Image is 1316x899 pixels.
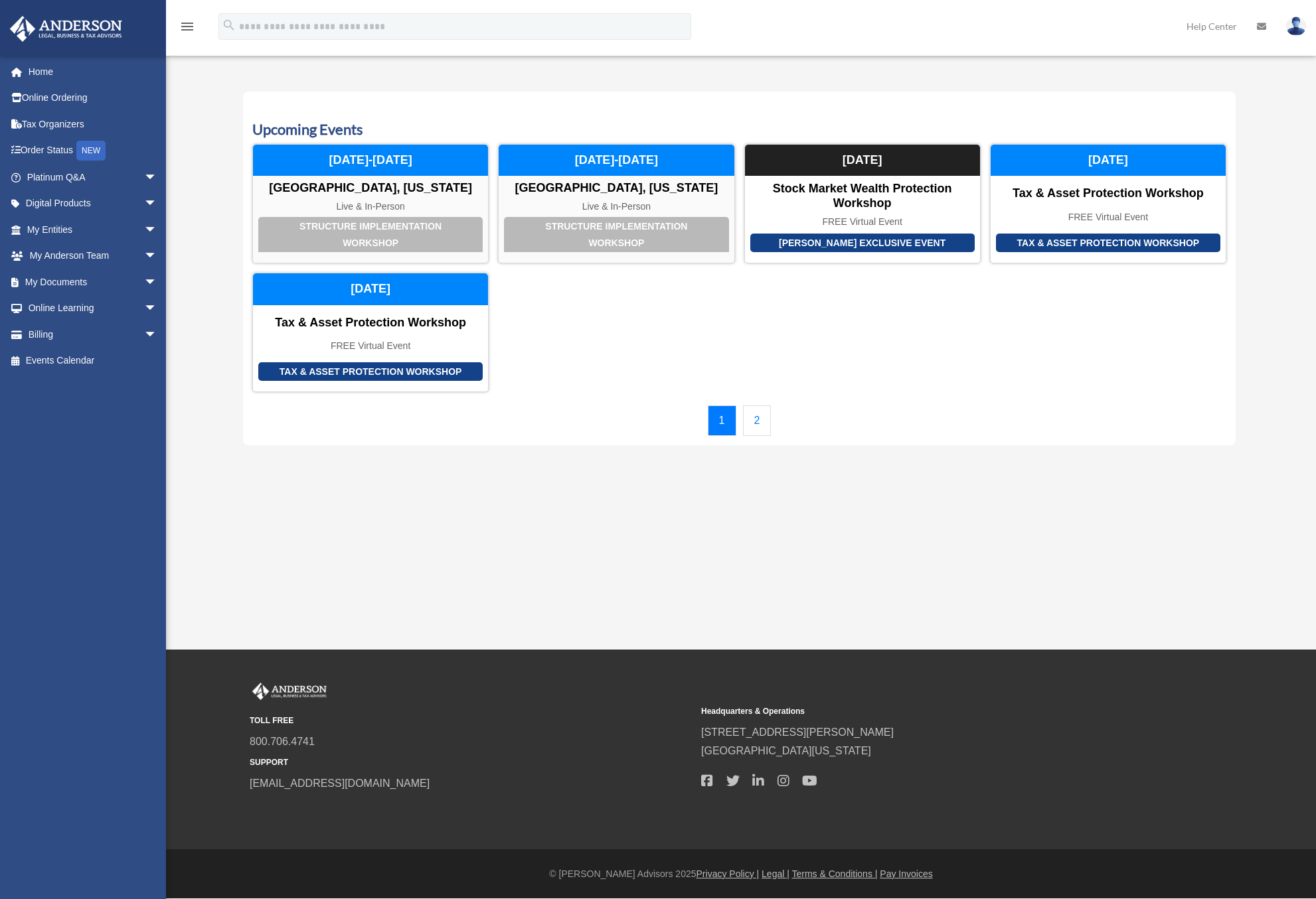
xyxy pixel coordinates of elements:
[258,362,483,381] div: Tax & Asset Protection Workshop
[144,216,171,243] span: arrow_drop_down
[144,321,171,348] span: arrow_drop_down
[250,714,692,728] small: TOLL FREE
[250,778,430,789] a: [EMAIL_ADDRESS][DOMAIN_NAME]
[1286,17,1306,36] img: User Pic
[792,868,878,879] a: Terms & Conditions |
[252,119,1226,140] h3: Upcoming Events
[253,316,488,330] div: Tax & Asset Protection Workshop
[504,217,728,252] div: Structure Implementation Workshop
[750,234,975,253] div: [PERSON_NAME] Exclusive Event
[701,726,894,738] a: [STREET_ADDRESS][PERSON_NAME]
[9,137,177,165] a: Order StatusNEW
[144,295,171,322] span: arrow_drop_down
[9,321,177,348] a: Billingarrow_drop_down
[499,201,734,212] div: Live & In-Person
[9,111,177,137] a: Tax Organizers
[179,19,195,35] i: menu
[9,295,177,322] a: Online Learningarrow_drop_down
[990,144,1226,264] a: Tax & Asset Protection Workshop Tax & Asset Protection Workshop FREE Virtual Event [DATE]
[499,181,734,196] div: [GEOGRAPHIC_DATA], [US_STATE]
[9,58,177,85] a: Home
[144,269,171,296] span: arrow_drop_down
[179,23,195,35] a: menu
[745,145,980,176] div: [DATE]
[9,269,177,295] a: My Documentsarrow_drop_down
[144,164,171,191] span: arrow_drop_down
[991,212,1226,223] div: FREE Virtual Event
[9,216,177,243] a: My Entitiesarrow_drop_down
[144,190,171,218] span: arrow_drop_down
[701,705,1143,719] small: Headquarters & Operations
[9,243,177,269] a: My Anderson Teamarrow_drop_down
[6,16,126,42] img: Anderson Advisors Platinum Portal
[9,348,171,374] a: Events Calendar
[745,216,980,228] div: FREE Virtual Event
[991,145,1226,176] div: [DATE]
[744,144,981,264] a: [PERSON_NAME] Exclusive Event Stock Market Wealth Protection Workshop FREE Virtual Event [DATE]
[252,144,489,264] a: Structure Implementation Workshop [GEOGRAPHIC_DATA], [US_STATE] Live & In-Person [DATE]-[DATE]
[144,243,171,270] span: arrow_drop_down
[166,866,1316,882] div: © [PERSON_NAME] Advisors 2025
[880,868,932,879] a: Pay Invoices
[250,736,315,747] a: 800.706.4741
[253,273,488,305] div: [DATE]
[253,181,488,196] div: [GEOGRAPHIC_DATA], [US_STATE]
[253,340,488,352] div: FREE Virtual Event
[762,868,789,879] a: Legal |
[252,273,489,392] a: Tax & Asset Protection Workshop Tax & Asset Protection Workshop FREE Virtual Event [DATE]
[9,164,177,190] a: Platinum Q&Aarrow_drop_down
[745,182,980,210] div: Stock Market Wealth Protection Workshop
[991,186,1226,201] div: Tax & Asset Protection Workshop
[222,18,236,33] i: search
[250,683,329,700] img: Anderson Advisors Platinum Portal
[250,756,692,770] small: SUPPORT
[9,190,177,217] a: Digital Productsarrow_drop_down
[697,868,760,879] a: Privacy Policy |
[499,145,734,176] div: [DATE]-[DATE]
[258,217,483,252] div: Structure Implementation Workshop
[743,405,772,436] a: 2
[9,85,177,111] a: Online Ordering
[708,405,736,436] a: 1
[701,745,871,756] a: [GEOGRAPHIC_DATA][US_STATE]
[253,145,488,176] div: [DATE]-[DATE]
[76,141,106,161] div: NEW
[498,144,734,264] a: Structure Implementation Workshop [GEOGRAPHIC_DATA], [US_STATE] Live & In-Person [DATE]-[DATE]
[253,201,488,212] div: Live & In-Person
[996,234,1220,253] div: Tax & Asset Protection Workshop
